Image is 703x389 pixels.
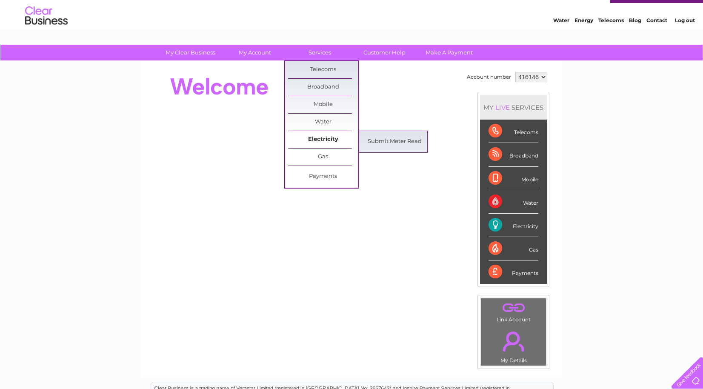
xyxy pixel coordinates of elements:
td: My Details [480,324,546,366]
td: Account number [465,70,513,84]
a: . [483,300,544,315]
a: 0333 014 3131 [543,4,601,15]
div: Water [489,190,538,214]
div: Broadband [489,143,538,166]
a: My Account [220,45,290,60]
a: My Clear Business [155,45,226,60]
a: Water [288,114,358,131]
a: Energy [574,36,593,43]
a: Services [285,45,355,60]
a: Blog [629,36,641,43]
img: logo.png [25,22,68,48]
a: . [483,326,544,356]
a: Customer Help [349,45,420,60]
a: Broadband [288,79,358,96]
a: Gas [288,149,358,166]
a: Electricity [288,131,358,148]
div: Electricity [489,214,538,237]
a: Mobile [288,96,358,113]
a: Telecoms [288,61,358,78]
div: Payments [489,260,538,283]
a: Water [553,36,569,43]
td: Link Account [480,298,546,325]
a: Submit Meter Read [360,133,430,150]
div: Clear Business is a trading name of Verastar Limited (registered in [GEOGRAPHIC_DATA] No. 3667643... [151,5,553,41]
div: MY SERVICES [480,95,547,120]
div: Gas [489,237,538,260]
div: Mobile [489,167,538,190]
a: Make A Payment [414,45,484,60]
div: LIVE [494,103,512,112]
a: Log out [675,36,695,43]
a: Payments [288,168,358,185]
a: Contact [646,36,667,43]
div: Telecoms [489,120,538,143]
a: Telecoms [598,36,624,43]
